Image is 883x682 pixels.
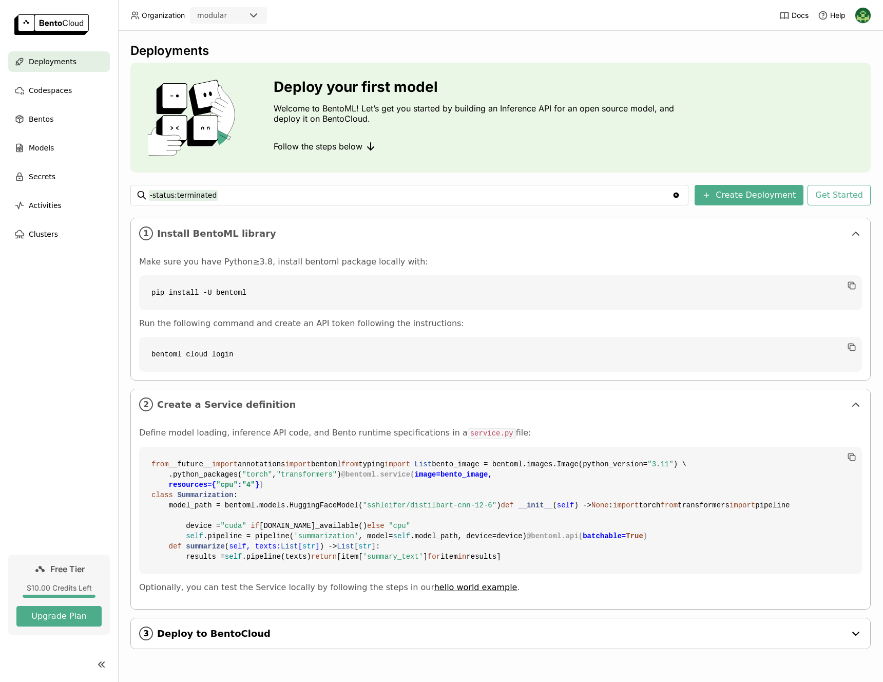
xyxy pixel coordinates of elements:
[591,501,609,509] span: None
[393,532,411,540] span: self
[229,542,319,551] span: self, texts: [ ]
[660,501,678,509] span: from
[29,199,62,212] span: Activities
[16,606,102,627] button: Upgrade Plan
[139,318,862,329] p: Run the following command and create an API token following the instructions:
[186,532,203,540] span: self
[518,501,552,509] span: __init__
[358,542,371,551] span: str
[131,618,870,649] div: 3Deploy to BentoCloud
[139,257,862,267] p: Make sure you have Python≥3.8, install bentoml package locally with:
[501,501,514,509] span: def
[277,470,337,479] span: "transformers"
[855,8,871,23] img: Kevin Bi
[367,522,385,530] span: else
[389,522,410,530] span: "cpu"
[647,460,673,468] span: "3.11"
[281,542,298,551] span: List
[8,195,110,216] a: Activities
[434,582,517,592] a: hello world example
[311,553,337,561] span: return
[29,170,55,183] span: Secrets
[212,460,238,468] span: import
[8,51,110,72] a: Deployments
[527,532,647,540] span: @bentoml.api( )
[363,501,496,509] span: "sshleifer/distilbart-cnn-12-6"
[242,481,255,489] span: "4"
[139,275,862,310] code: pip install -U bentoml
[830,11,846,20] span: Help
[139,582,862,593] p: Optionally, you can test the Service locally by following the steps in our .
[131,218,870,249] div: 1Install BentoML library
[458,553,467,561] span: in
[242,470,272,479] span: "torch"
[142,11,185,20] span: Organization
[139,226,153,240] i: 1
[157,399,846,410] span: Create a Service definition
[341,460,359,468] span: from
[220,522,246,530] span: "cuda"
[16,583,102,593] div: $10.00 Credits Left
[186,542,225,551] span: summarize
[139,337,862,372] code: bentoml cloud login
[294,532,358,540] span: 'summarization'
[29,113,53,125] span: Bentos
[557,501,574,509] span: self
[251,522,259,530] span: if
[29,55,76,68] span: Deployments
[8,138,110,158] a: Models
[274,103,679,124] p: Welcome to BentoML! Let’s get you started by building an Inference API for an open source model, ...
[808,185,871,205] button: Get Started
[50,564,85,574] span: Free Tier
[274,79,679,95] h3: Deploy your first model
[613,501,639,509] span: import
[139,428,862,439] p: Define model loading, inference API code, and Bento runtime specifications in a file:
[169,542,182,551] span: def
[131,389,870,420] div: 2Create a Service definition
[216,481,238,489] span: "cpu"
[225,553,242,561] span: self
[197,10,227,21] div: modular
[385,460,410,468] span: import
[8,80,110,101] a: Codespaces
[8,555,110,635] a: Free Tier$10.00 Credits LeftUpgrade Plan
[626,532,643,540] span: True
[428,553,440,561] span: for
[274,141,362,151] span: Follow the steps below
[14,14,89,35] img: logo
[8,166,110,187] a: Secrets
[468,428,516,439] code: service.py
[8,109,110,129] a: Bentos
[302,542,315,551] span: str
[730,501,755,509] span: import
[157,228,846,239] span: Install BentoML library
[29,142,54,154] span: Models
[151,491,173,499] span: class
[139,397,153,411] i: 2
[8,224,110,244] a: Clusters
[779,10,809,21] a: Docs
[139,447,862,574] code: __future__ annotations bentoml typing bento_image = bentoml.images.Image(python_version= ) \ .pyt...
[672,191,680,199] svg: Clear value
[177,491,233,499] span: Summarization
[363,553,424,561] span: 'summary_text'
[337,542,354,551] span: List
[139,627,153,640] i: 3
[792,11,809,20] span: Docs
[228,11,229,21] input: Selected modular.
[29,84,72,97] span: Codespaces
[415,460,432,468] span: List
[151,460,169,468] span: from
[130,43,871,59] div: Deployments
[157,628,846,639] span: Deploy to BentoCloud
[695,185,803,205] button: Create Deployment
[139,79,249,156] img: cover onboarding
[285,460,311,468] span: import
[29,228,58,240] span: Clusters
[149,187,672,203] input: Search
[818,10,846,21] div: Help
[583,532,643,540] span: batchable=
